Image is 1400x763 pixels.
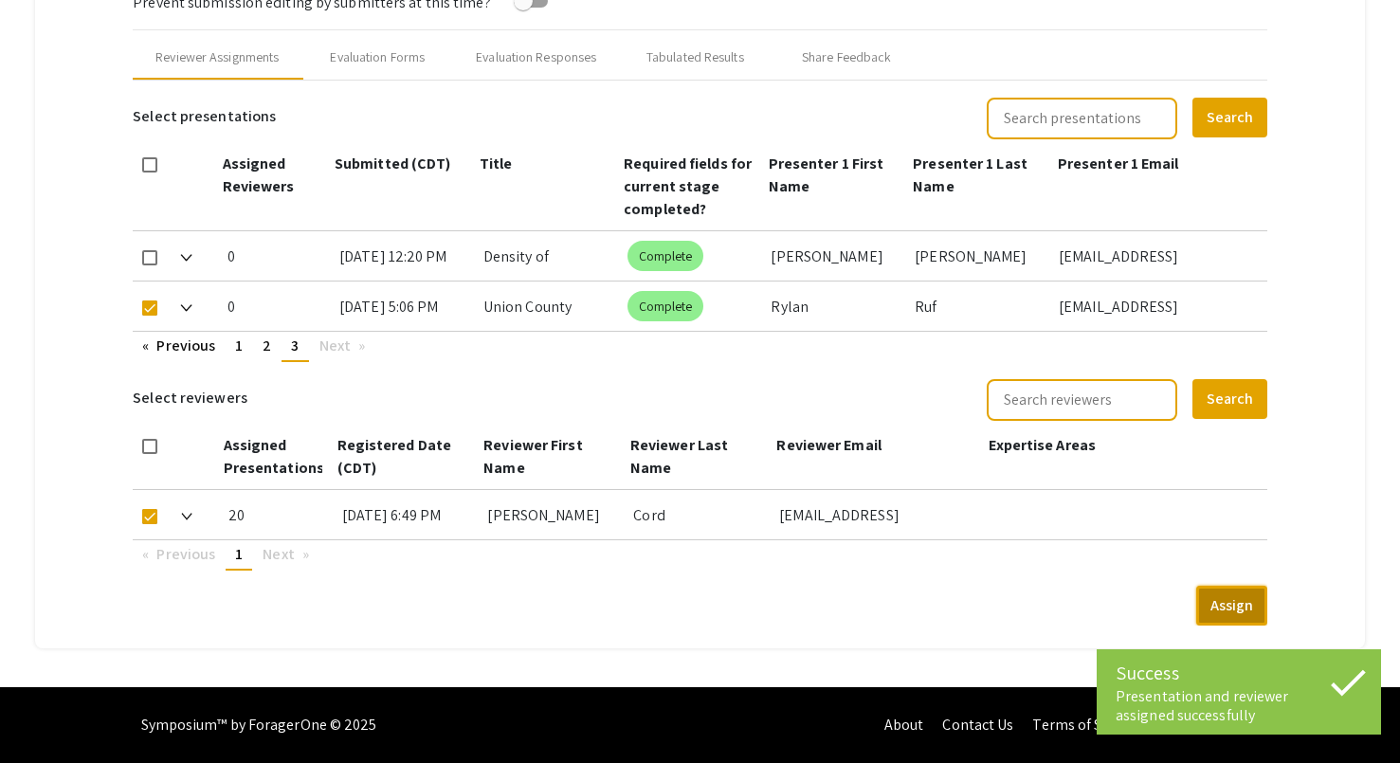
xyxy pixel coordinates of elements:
[1192,379,1267,419] button: Search
[330,47,425,67] div: Evaluation Forms
[133,96,276,137] h6: Select presentations
[223,154,295,196] span: Assigned Reviewers
[779,490,975,539] div: [EMAIL_ADDRESS][DOMAIN_NAME]
[133,540,1266,571] ul: Pagination
[224,435,324,478] span: Assigned Presentations
[483,231,612,281] div: Density of Avalanche Types in the 1-dim Sandpile Model
[646,47,744,67] div: Tabulated Results
[141,687,377,763] div: Symposium™ by ForagerOne © 2025
[771,282,900,331] div: Rylan
[181,513,192,520] img: Expand arrow
[235,336,243,355] span: 1
[776,435,881,455] span: Reviewer Email
[235,544,243,564] span: 1
[1116,687,1362,725] div: Presentation and reviewer assigned successfully
[483,282,612,331] div: Union County General Hospital Physical Therapy (UCGH PT)Summer Internship: [PERSON_NAME]
[915,282,1044,331] div: Ruf
[1058,154,1179,173] span: Presenter 1 Email
[227,282,324,331] div: 0
[624,154,752,219] span: Required fields for current stage completed?
[263,336,271,355] span: 2
[339,282,468,331] div: [DATE] 5:06 PM
[342,490,473,539] div: [DATE] 6:49 PM
[319,336,351,355] span: Next
[987,98,1177,139] input: Search presentations
[769,154,884,196] span: Presenter 1 First Name
[483,435,582,478] span: Reviewer First Name
[480,154,513,173] span: Title
[228,490,326,539] div: 20
[14,678,81,749] iframe: Chat
[335,154,451,173] span: Submitted (CDT)
[771,231,900,281] div: [PERSON_NAME]
[487,490,618,539] div: [PERSON_NAME]
[913,154,1027,196] span: Presenter 1 Last Name
[915,231,1044,281] div: [PERSON_NAME]
[1059,231,1252,281] div: [EMAIL_ADDRESS][DOMAIN_NAME]
[180,254,191,262] img: Expand arrow
[133,377,247,419] h6: Select reviewers
[987,379,1177,421] input: Search reviewers
[133,332,225,360] a: Previous page
[156,544,215,564] span: Previous
[291,336,299,355] span: 3
[180,304,191,312] img: Expand arrow
[155,47,279,67] div: Reviewer Assignments
[476,47,596,67] div: Evaluation Responses
[1116,659,1362,687] div: Success
[633,490,764,539] div: Cord
[1032,715,1140,735] a: Terms of Service
[1192,98,1267,137] button: Search
[630,435,728,478] span: Reviewer Last Name
[1059,282,1252,331] div: [EMAIL_ADDRESS][DOMAIN_NAME]
[627,241,704,271] mat-chip: Complete
[337,435,452,478] span: Registered Date (CDT)
[339,231,468,281] div: [DATE] 12:20 PM
[227,231,324,281] div: 0
[989,435,1096,455] span: Expertise Areas
[133,332,1266,362] ul: Pagination
[884,715,924,735] a: About
[1196,586,1267,626] button: Assign
[802,47,891,67] div: Share Feedback
[627,291,704,321] mat-chip: Complete
[263,544,294,564] span: Next
[942,715,1013,735] a: Contact Us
